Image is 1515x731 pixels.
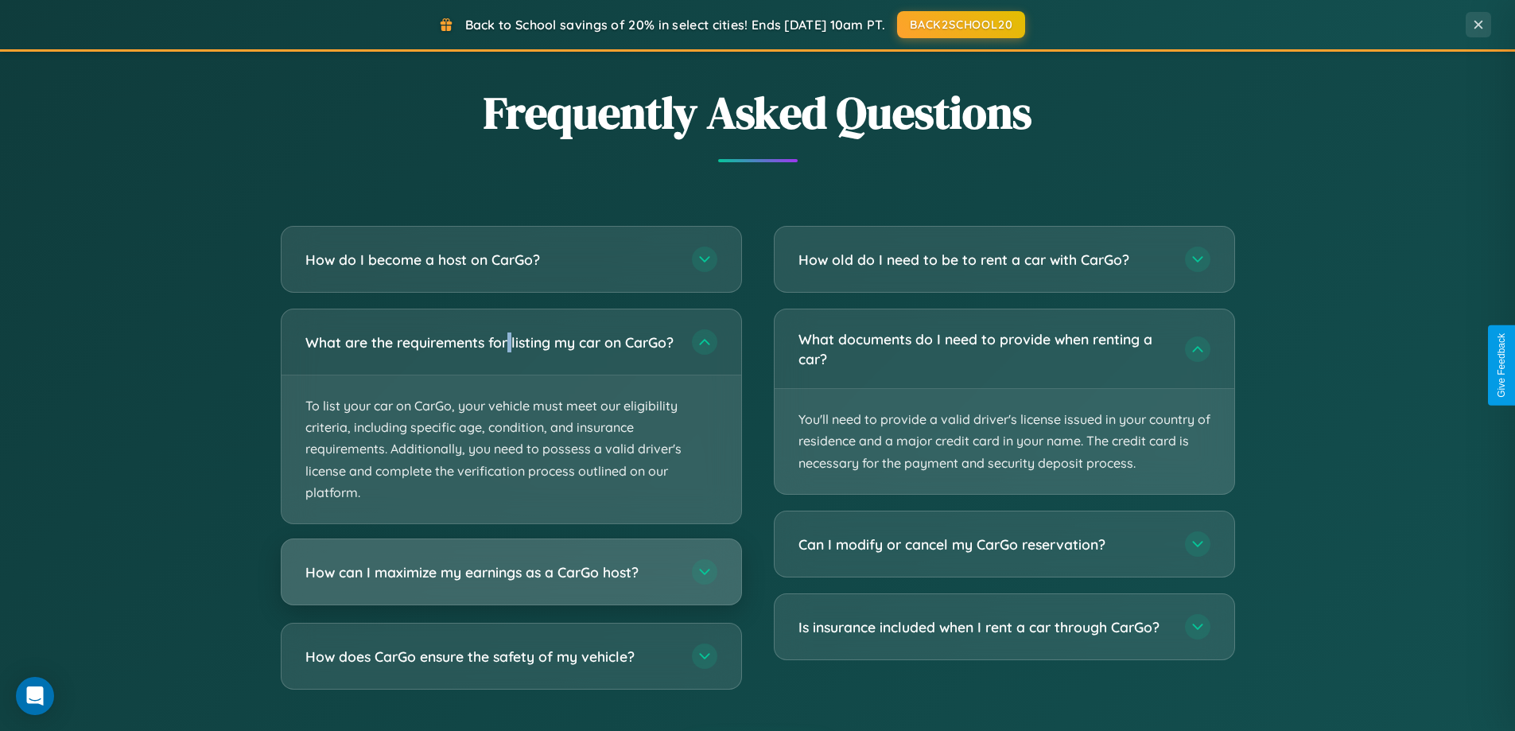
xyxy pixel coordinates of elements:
h3: How does CarGo ensure the safety of my vehicle? [305,647,676,667]
button: BACK2SCHOOL20 [897,11,1025,38]
h3: Is insurance included when I rent a car through CarGo? [798,617,1169,637]
div: Open Intercom Messenger [16,677,54,715]
h3: How can I maximize my earnings as a CarGo host? [305,562,676,582]
p: To list your car on CarGo, your vehicle must meet our eligibility criteria, including specific ag... [282,375,741,523]
h3: Can I modify or cancel my CarGo reservation? [798,535,1169,554]
div: Give Feedback [1496,333,1507,398]
h3: How do I become a host on CarGo? [305,250,676,270]
h3: What documents do I need to provide when renting a car? [798,329,1169,368]
h3: How old do I need to be to rent a car with CarGo? [798,250,1169,270]
p: You'll need to provide a valid driver's license issued in your country of residence and a major c... [775,389,1234,494]
h2: Frequently Asked Questions [281,82,1235,143]
span: Back to School savings of 20% in select cities! Ends [DATE] 10am PT. [465,17,885,33]
h3: What are the requirements for listing my car on CarGo? [305,332,676,352]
